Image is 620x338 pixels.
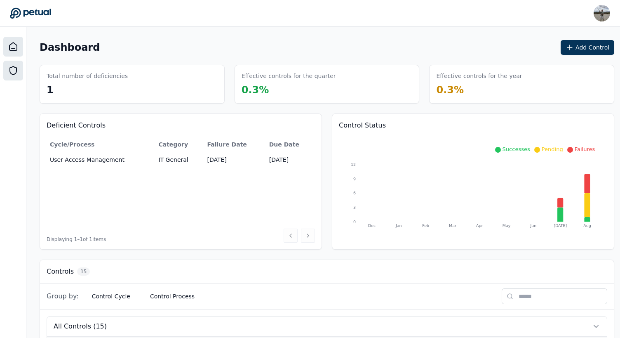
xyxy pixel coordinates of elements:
[85,289,137,304] button: Control Cycle
[40,41,100,54] h1: Dashboard
[47,317,607,336] button: All Controls (15)
[503,223,511,228] tspan: May
[353,220,356,224] tspan: 0
[436,72,522,80] h3: Effective controls for the year
[54,321,107,331] span: All Controls (15)
[3,37,23,57] a: Dashboard
[47,121,315,130] h3: Deficient Controls
[47,236,106,243] span: Displaying 1– 1 of 1 items
[422,223,429,228] tspan: Feb
[449,223,456,228] tspan: Mar
[353,205,356,210] tspan: 3
[242,84,269,96] span: 0.3 %
[339,121,607,130] h3: Control Status
[575,146,595,152] span: Failures
[204,137,266,152] th: Failure Date
[47,291,79,301] span: Group by:
[47,72,128,80] h3: Total number of deficiencies
[594,5,610,21] img: Micha Berdichevsky⁩
[351,162,356,167] tspan: 12
[143,289,201,304] button: Control Process
[503,146,530,152] span: Successes
[530,223,537,228] tspan: Jun
[368,223,376,228] tspan: Dec
[242,72,336,80] h3: Effective controls for the quarter
[476,223,483,228] tspan: Apr
[204,152,266,168] td: [DATE]
[10,7,51,19] a: Go to Dashboard
[436,84,464,96] span: 0.3 %
[266,137,315,152] th: Due Date
[584,223,592,228] tspan: Aug
[155,152,204,168] td: IT General
[155,137,204,152] th: Category
[47,137,155,152] th: Cycle/Process
[3,61,23,80] a: SOC
[561,40,614,55] button: Add Control
[554,223,567,228] tspan: [DATE]
[542,146,563,152] span: Pending
[47,84,54,96] span: 1
[395,223,402,228] tspan: Jan
[353,177,356,181] tspan: 9
[353,191,356,195] tspan: 6
[77,267,90,276] span: 15
[266,152,315,168] td: [DATE]
[47,152,155,168] td: User Access Management
[47,267,74,277] h3: Controls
